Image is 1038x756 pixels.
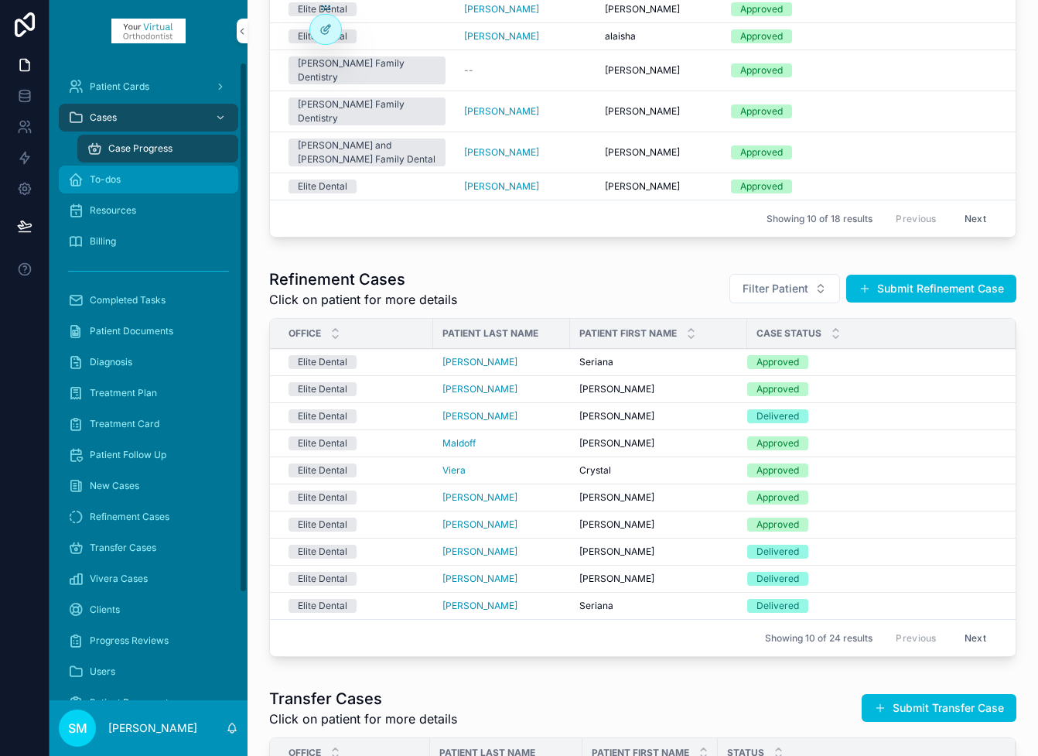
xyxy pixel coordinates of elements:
span: [PERSON_NAME] [605,180,680,193]
span: Seriana [579,356,613,368]
a: Elite Dental [289,436,424,450]
span: Patient Last Name [442,327,538,340]
a: [PERSON_NAME] [464,180,586,193]
h1: Transfer Cases [269,688,457,710]
span: Showing 10 of 18 results [767,213,872,225]
a: Patient Documents [59,317,238,345]
a: [PERSON_NAME] [605,105,722,118]
div: Elite Dental [298,518,347,532]
div: Elite Dental [298,382,347,396]
button: Submit Refinement Case [846,275,1016,303]
a: Cases [59,104,238,132]
div: Delivered [756,572,799,586]
span: Office [289,327,321,340]
div: Elite Dental [298,409,347,423]
a: [PERSON_NAME] [442,600,561,612]
a: [PERSON_NAME] [442,546,517,558]
span: Billing [90,235,116,248]
a: [PERSON_NAME] and [PERSON_NAME] Family Dental [289,139,446,166]
span: alaisha [605,30,636,43]
a: [PERSON_NAME] Family Dentistry [289,97,446,125]
div: [PERSON_NAME] Family Dentistry [298,56,436,84]
button: Next [954,626,997,650]
span: [PERSON_NAME] [579,383,654,395]
div: Elite Dental [298,2,347,16]
a: Viera [442,464,561,477]
a: Case Progress [77,135,238,162]
span: [PERSON_NAME] [605,64,680,77]
a: Maldoff [442,437,476,450]
span: [PERSON_NAME] [464,30,539,43]
div: Elite Dental [298,436,347,450]
span: Progress Reviews [90,635,169,647]
span: [PERSON_NAME] [579,410,654,422]
span: Vivera Cases [90,573,148,585]
a: [PERSON_NAME] [464,105,539,118]
a: Elite Dental [289,180,446,193]
a: Approved [747,464,997,477]
a: [PERSON_NAME] [442,491,517,504]
a: [PERSON_NAME] [464,180,539,193]
span: [PERSON_NAME] [579,437,654,450]
a: alaisha [605,30,722,43]
a: Elite Dental [289,599,424,613]
div: [PERSON_NAME] Family Dentistry [298,97,436,125]
a: Treatment Card [59,410,238,438]
a: Billing [59,227,238,255]
a: [PERSON_NAME] [442,546,561,558]
span: Diagnosis [90,356,132,368]
a: Elite Dental [289,382,424,396]
a: Approved [747,518,997,532]
a: Progress Reviews [59,627,238,655]
div: Elite Dental [298,464,347,477]
a: Viera [442,464,466,477]
span: [PERSON_NAME] [605,105,680,118]
a: [PERSON_NAME] [442,410,561,422]
span: Patient Follow Up [90,449,166,461]
a: [PERSON_NAME] [442,356,561,368]
a: [PERSON_NAME] [579,573,738,585]
a: Elite Dental [289,355,424,369]
div: Approved [756,436,799,450]
div: Approved [756,491,799,505]
div: Delivered [756,545,799,559]
div: Elite Dental [298,180,347,193]
span: Filter Patient [743,281,808,296]
span: [PERSON_NAME] [579,546,654,558]
a: [PERSON_NAME] [605,64,722,77]
img: App logo [111,19,186,43]
div: Elite Dental [298,572,347,586]
a: Elite Dental [289,572,424,586]
span: Transfer Cases [90,542,156,554]
span: -- [464,64,473,77]
span: Treatment Plan [90,387,157,399]
span: Patient Cards [90,80,149,93]
span: [PERSON_NAME] [464,146,539,159]
span: [PERSON_NAME] [579,573,654,585]
a: Approved [731,29,997,43]
a: Completed Tasks [59,286,238,314]
a: Patient Cards [59,73,238,101]
a: Approved [747,491,997,505]
a: Crystal [579,464,738,477]
a: [PERSON_NAME] [579,546,738,558]
span: [PERSON_NAME] [464,3,539,15]
div: Elite Dental [298,29,347,43]
a: Delivered [747,409,997,423]
a: Elite Dental [289,491,424,505]
a: Approved [747,382,997,396]
a: Resources [59,197,238,224]
a: [PERSON_NAME] [464,105,586,118]
a: [PERSON_NAME] [442,573,561,585]
span: Completed Tasks [90,294,166,306]
span: Refinement Cases [90,511,169,523]
span: To-dos [90,173,121,186]
div: Approved [740,104,783,118]
a: [PERSON_NAME] [442,410,517,422]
